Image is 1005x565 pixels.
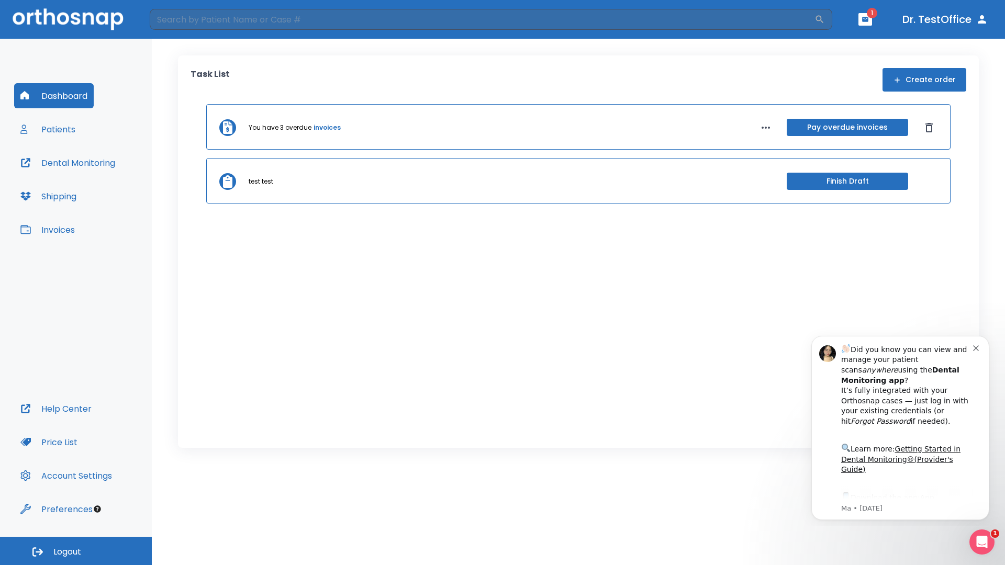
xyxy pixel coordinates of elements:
[867,8,877,18] span: 1
[53,546,81,558] span: Logout
[14,430,84,455] button: Price List
[191,68,230,92] p: Task List
[883,68,966,92] button: Create order
[14,217,81,242] button: Invoices
[14,184,83,209] button: Shipping
[177,16,186,25] button: Dismiss notification
[14,463,118,488] button: Account Settings
[14,150,121,175] button: Dental Monitoring
[314,123,341,132] a: invoices
[249,123,311,132] p: You have 3 overdue
[898,10,992,29] button: Dr. TestOffice
[46,167,139,186] a: App Store
[13,8,124,30] img: Orthosnap
[14,83,94,108] button: Dashboard
[46,177,177,187] p: Message from Ma, sent 6w ago
[249,177,273,186] p: test test
[991,529,999,538] span: 1
[46,164,177,218] div: Download the app: | ​ Let us know if you need help getting started!
[14,396,98,421] button: Help Center
[787,173,908,190] button: Finish Draft
[796,326,1005,526] iframe: Intercom notifications message
[14,496,99,522] button: Preferences
[787,119,908,136] button: Pay overdue invoices
[921,119,937,136] button: Dismiss
[969,529,995,555] iframe: Intercom live chat
[93,504,102,514] div: Tooltip anchor
[14,117,82,142] button: Patients
[150,9,814,30] input: Search by Patient Name or Case #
